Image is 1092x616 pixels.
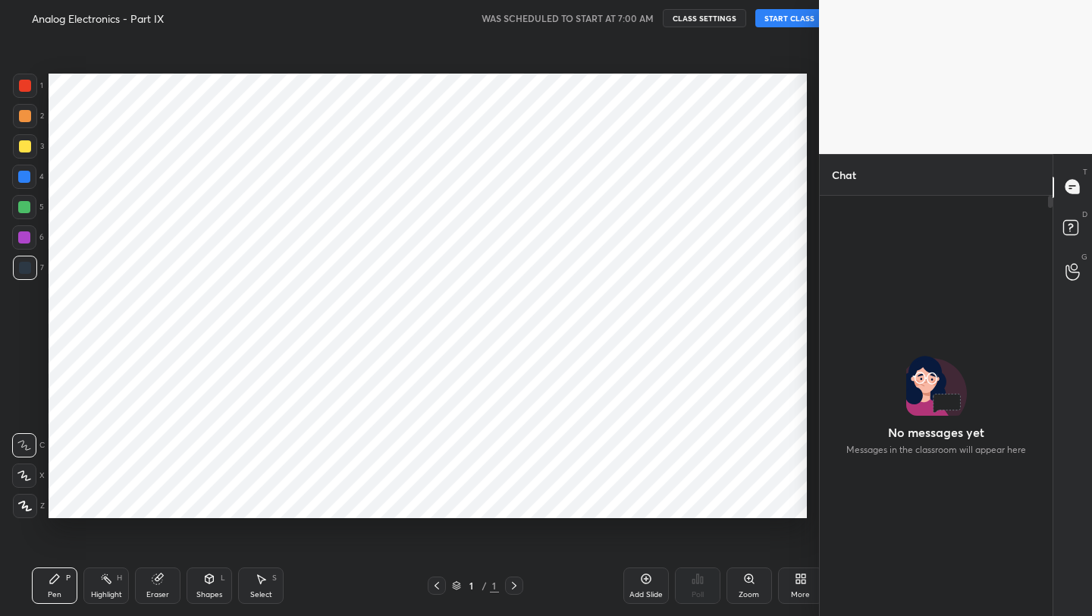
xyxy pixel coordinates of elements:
[250,591,272,599] div: Select
[820,155,868,195] p: Chat
[739,591,759,599] div: Zoom
[13,494,45,518] div: Z
[146,591,169,599] div: Eraser
[91,591,122,599] div: Highlight
[629,591,663,599] div: Add Slide
[1081,251,1087,262] p: G
[13,104,44,128] div: 2
[221,574,225,582] div: L
[66,574,71,582] div: P
[12,433,45,457] div: C
[791,591,810,599] div: More
[13,74,43,98] div: 1
[1083,166,1087,178] p: T
[13,134,44,159] div: 3
[663,9,746,27] button: CLASS SETTINGS
[482,11,654,25] h5: WAS SCHEDULED TO START AT 7:00 AM
[196,591,222,599] div: Shapes
[12,165,44,189] div: 4
[12,195,44,219] div: 5
[13,256,44,280] div: 7
[464,581,479,590] div: 1
[755,9,824,27] button: START CLASS
[490,579,499,592] div: 1
[1082,209,1087,220] p: D
[272,574,277,582] div: S
[12,464,45,488] div: X
[32,11,164,26] h4: Analog Electronics - Part IX
[12,225,44,250] div: 6
[482,581,487,590] div: /
[48,591,61,599] div: Pen
[117,574,122,582] div: H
